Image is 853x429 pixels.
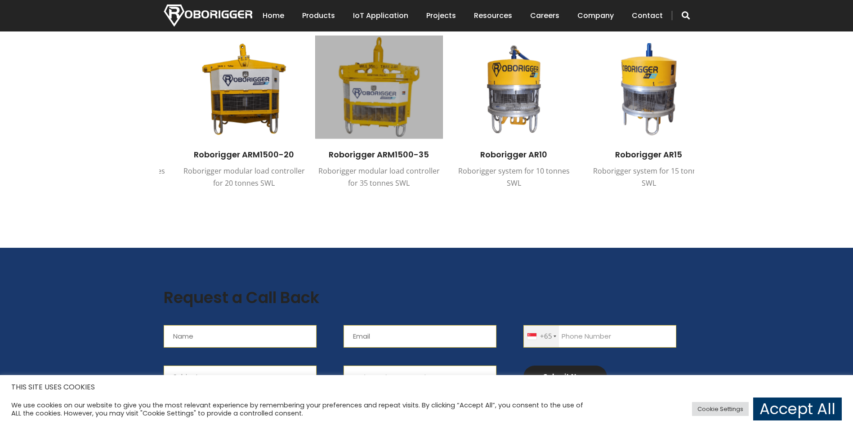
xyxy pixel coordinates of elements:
div: Roborigger modular load controller for 35 tonnes SWL [318,165,440,189]
a: Resources [474,2,512,30]
div: Roborigger system for 15 tonnes SWL [588,165,710,189]
a: IoT Application [353,2,408,30]
div: Roborigger system for 10 tonnes SWL [453,165,575,189]
a: Company [577,2,614,30]
input: Subject [164,366,317,388]
h5: THIS SITE USES COOKIES [11,381,842,393]
div: We use cookies on our website to give you the most relevant experience by remembering your prefer... [11,401,593,417]
h2: Request a Call Back [164,288,319,307]
div: Singapore: +65 [524,326,559,347]
a: Cookie Settings [692,402,749,416]
img: Nortech [164,4,252,27]
a: Roborigger ARM1500-35 [329,149,429,160]
a: Accept All [753,398,842,420]
input: submit now [523,366,607,388]
a: Roborigger ARM1500-20 [194,149,294,160]
div: Roborigger modular load controller for 20 tonnes SWL [183,165,305,189]
form: Contact form [164,325,690,406]
input: Email [344,325,496,348]
a: Contact [632,2,663,30]
a: Home [263,2,284,30]
a: Roborigger AR15 [615,149,682,160]
span: —Please choose an option— [353,371,478,384]
div: +65 [527,326,559,347]
a: Projects [426,2,456,30]
a: Roborigger AR10 [480,149,547,160]
a: Products [302,2,335,30]
input: Name [164,325,317,348]
a: Careers [530,2,559,30]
